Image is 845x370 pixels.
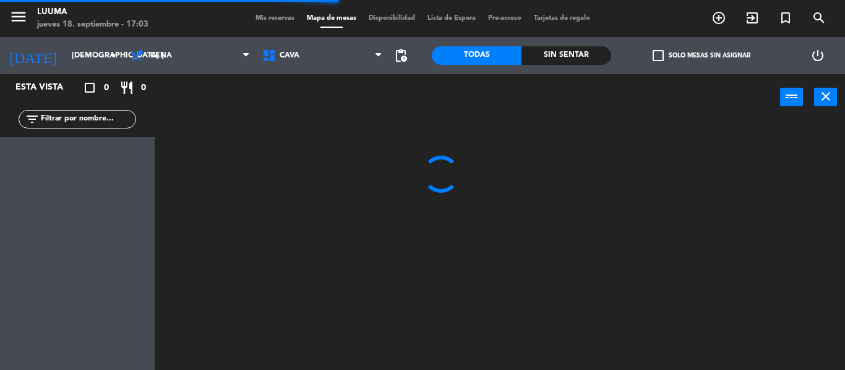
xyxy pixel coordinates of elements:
[521,46,611,65] div: Sin sentar
[810,48,825,63] i: power_settings_new
[40,112,135,126] input: Filtrar por nombre...
[653,50,664,61] span: check_box_outline_blank
[432,46,521,65] div: Todas
[362,15,421,22] span: Disponibilidad
[119,80,134,95] i: restaurant
[393,48,408,63] span: pending_actions
[104,81,109,95] span: 0
[280,51,299,60] span: Cava
[150,51,172,60] span: Cena
[780,88,803,106] button: power_input
[25,112,40,127] i: filter_list
[421,15,482,22] span: Lista de Espera
[818,89,833,104] i: close
[6,80,89,95] div: Esta vista
[301,15,362,22] span: Mapa de mesas
[141,81,146,95] span: 0
[106,48,121,63] i: arrow_drop_down
[82,80,97,95] i: crop_square
[249,15,301,22] span: Mis reservas
[711,11,726,25] i: add_circle_outline
[778,11,793,25] i: turned_in_not
[814,88,837,106] button: close
[9,7,28,26] i: menu
[37,6,148,19] div: Luuma
[528,15,596,22] span: Tarjetas de regalo
[482,15,528,22] span: Pre-acceso
[812,11,826,25] i: search
[653,50,750,61] label: Solo mesas sin asignar
[37,19,148,31] div: jueves 18. septiembre - 17:03
[745,11,760,25] i: exit_to_app
[784,89,799,104] i: power_input
[9,7,28,30] button: menu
